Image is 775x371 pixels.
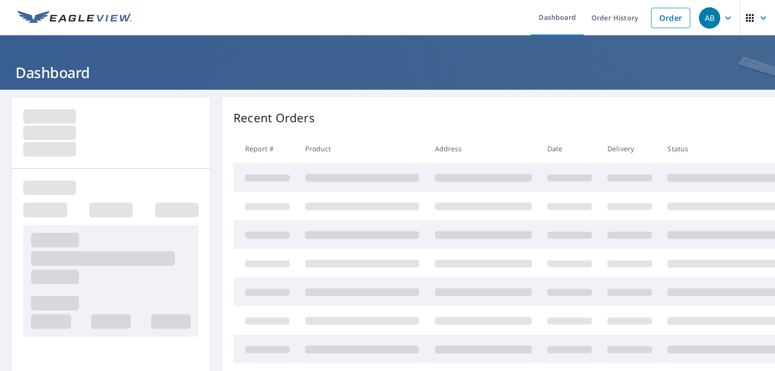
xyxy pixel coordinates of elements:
th: Date [540,134,600,163]
div: AB [699,7,720,29]
th: Address [427,134,540,163]
h1: Dashboard [12,63,763,82]
th: Report # [233,134,297,163]
img: EV Logo [17,11,132,25]
a: Order [651,8,690,28]
th: Product [297,134,427,163]
p: Recent Orders [233,109,315,127]
th: Delivery [600,134,660,163]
